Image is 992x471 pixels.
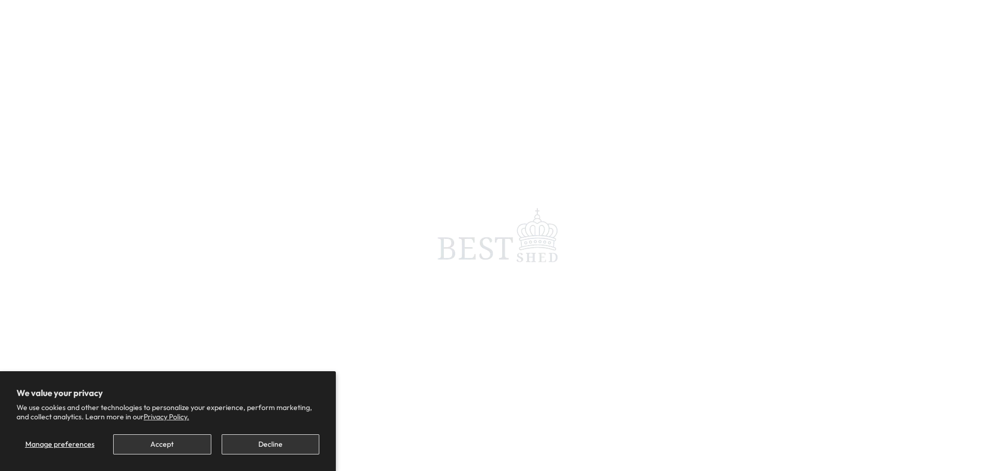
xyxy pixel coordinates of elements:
[222,434,319,454] button: Decline
[17,434,103,454] button: Manage preferences
[144,412,189,421] a: Privacy Policy.
[113,434,211,454] button: Accept
[17,388,319,398] h2: We value your privacy
[25,439,95,449] span: Manage preferences
[17,403,319,421] p: We use cookies and other technologies to personalize your experience, perform marketing, and coll...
